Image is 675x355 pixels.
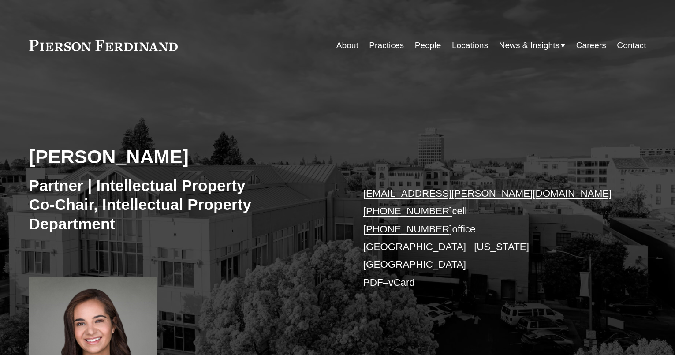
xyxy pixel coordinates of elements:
span: News & Insights [499,38,560,53]
a: vCard [388,277,415,288]
a: PDF [363,277,383,288]
h2: [PERSON_NAME] [29,145,338,168]
p: cell office [GEOGRAPHIC_DATA] | [US_STATE][GEOGRAPHIC_DATA] – [363,185,620,291]
a: Contact [617,37,646,54]
a: [PHONE_NUMBER] [363,224,452,235]
a: Careers [576,37,606,54]
a: People [415,37,441,54]
a: folder dropdown [499,37,566,54]
a: [PHONE_NUMBER] [363,206,452,217]
a: Practices [369,37,404,54]
a: [EMAIL_ADDRESS][PERSON_NAME][DOMAIN_NAME] [363,188,612,199]
a: About [336,37,358,54]
h3: Partner | Intellectual Property Co-Chair, Intellectual Property Department [29,176,338,234]
a: Locations [452,37,488,54]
